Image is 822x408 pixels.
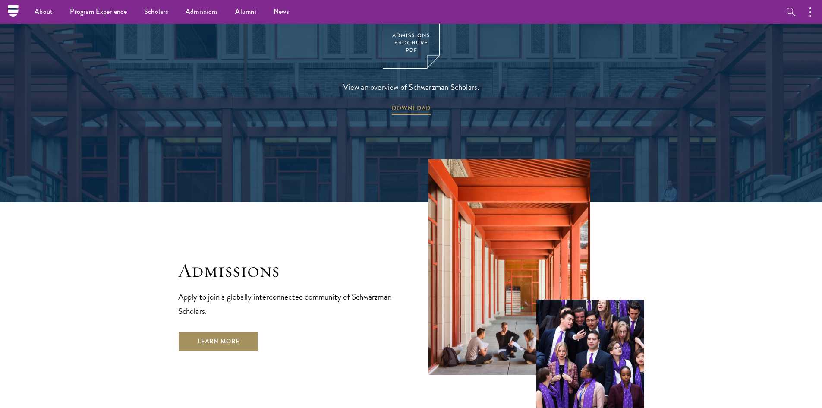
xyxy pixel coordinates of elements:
[392,103,431,116] span: DOWNLOAD
[178,290,394,318] p: Apply to join a globally interconnected community of Schwarzman Scholars.
[178,331,259,352] a: Learn More
[343,80,479,94] span: View an overview of Schwarzman Scholars.
[178,259,394,283] h2: Admissions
